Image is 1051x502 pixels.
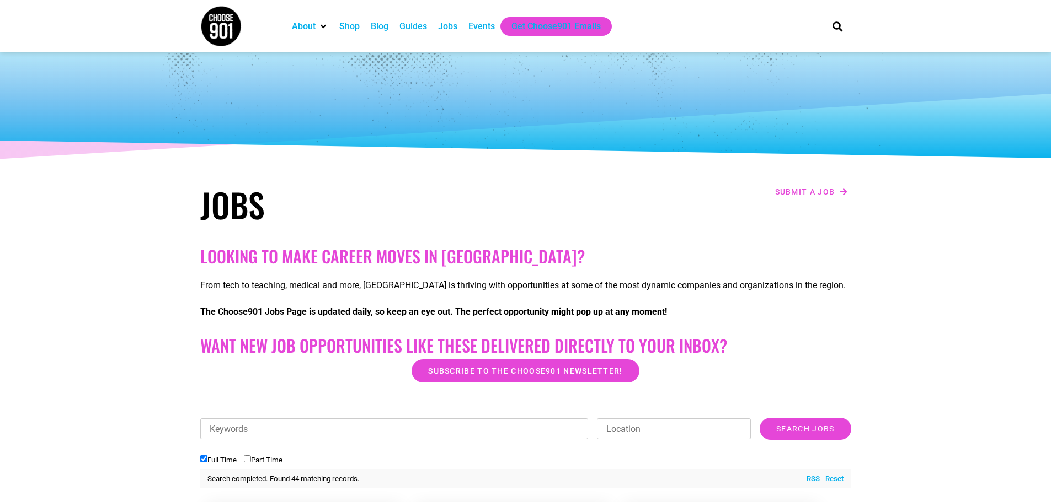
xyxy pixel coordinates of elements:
input: Full Time [200,455,207,462]
strong: The Choose901 Jobs Page is updated daily, so keep an eye out. The perfect opportunity might pop u... [200,306,667,317]
h2: Want New Job Opportunities like these Delivered Directly to your Inbox? [200,336,851,355]
label: Full Time [200,456,237,464]
nav: Main nav [286,17,814,36]
a: Shop [339,20,360,33]
label: Part Time [244,456,282,464]
input: Location [597,418,751,439]
a: Submit a job [772,185,851,199]
input: Part Time [244,455,251,462]
a: Blog [371,20,388,33]
a: Get Choose901 Emails [511,20,601,33]
a: RSS [801,473,820,484]
h1: Jobs [200,185,520,224]
span: Submit a job [775,188,835,196]
a: About [292,20,316,33]
span: Subscribe to the Choose901 newsletter! [428,367,622,375]
h2: Looking to make career moves in [GEOGRAPHIC_DATA]? [200,246,851,266]
p: From tech to teaching, medical and more, [GEOGRAPHIC_DATA] is thriving with opportunities at some... [200,279,851,292]
input: Keywords [200,418,589,439]
a: Reset [820,473,844,484]
a: Events [468,20,495,33]
a: Jobs [438,20,457,33]
a: Subscribe to the Choose901 newsletter! [412,359,639,382]
input: Search Jobs [760,418,851,440]
span: Search completed. Found 44 matching records. [207,474,360,483]
div: About [286,17,334,36]
a: Guides [399,20,427,33]
div: Search [828,17,846,35]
